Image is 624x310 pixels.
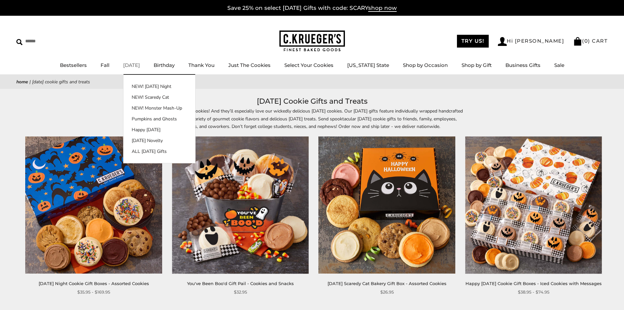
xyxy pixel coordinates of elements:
[60,62,87,68] a: Bestsellers
[227,5,397,12] a: Save 25% on select [DATE] Gifts with code: SCARYshop now
[123,115,195,122] a: Pumpkins and Ghosts
[228,62,271,68] a: Just The Cookies
[123,94,195,101] a: NEW! Scaredy Cat
[16,39,23,45] img: Search
[505,62,540,68] a: Business Gifts
[154,62,175,68] a: Birthday
[172,137,309,274] img: You've Been Boo'd Gift Pail - Cookies and Snacks
[16,36,94,46] input: Search
[584,38,588,44] span: 0
[457,35,489,48] a: TRY US!
[462,62,492,68] a: Shop by Gift
[279,31,345,52] img: C.KRUEGER'S
[26,137,162,274] img: Halloween Night Cookie Gift Boxes - Assorted Cookies
[319,137,455,274] img: Halloween Scaredy Cat Bakery Gift Box - Assorted Cookies
[26,95,598,107] h1: [DATE] Cookie Gifts and Treats
[123,105,195,112] a: NEW! Monster Mash-Up
[465,137,602,274] img: Happy Halloween Cookie Gift Boxes - Iced Cookies with Messages
[284,62,333,68] a: Select Your Cookies
[16,78,608,86] nav: breadcrumbs
[573,38,608,44] a: (0) CART
[123,126,195,133] a: Happy [DATE]
[368,5,397,12] span: shop now
[123,148,195,155] a: ALL [DATE] Gifts
[380,289,394,296] span: $26.95
[498,37,507,46] img: Account
[188,62,215,68] a: Thank You
[403,62,448,68] a: Shop by Occasion
[328,281,446,286] a: [DATE] Scaredy Cat Bakery Gift Box - Assorted Cookies
[123,83,195,90] a: NEW! [DATE] Night
[29,79,31,85] span: |
[498,37,564,46] a: Hi [PERSON_NAME]
[518,289,549,296] span: $38.95 - $74.95
[347,62,389,68] a: [US_STATE] State
[573,37,582,46] img: Bag
[16,79,28,85] a: Home
[554,62,564,68] a: Sale
[32,79,90,85] span: [DATE] Cookie Gifts and Treats
[234,289,247,296] span: $32.95
[161,107,463,130] p: Everyone loves cookies! And they’ll especially love our wickedly delicious [DATE] cookies. Our [D...
[187,281,294,286] a: You've Been Boo'd Gift Pail - Cookies and Snacks
[465,281,602,286] a: Happy [DATE] Cookie Gift Boxes - Iced Cookies with Messages
[101,62,109,68] a: Fall
[123,62,140,68] a: [DATE]
[39,281,149,286] a: [DATE] Night Cookie Gift Boxes - Assorted Cookies
[77,289,110,296] span: $35.95 - $169.95
[123,137,195,144] a: [DATE] Novelty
